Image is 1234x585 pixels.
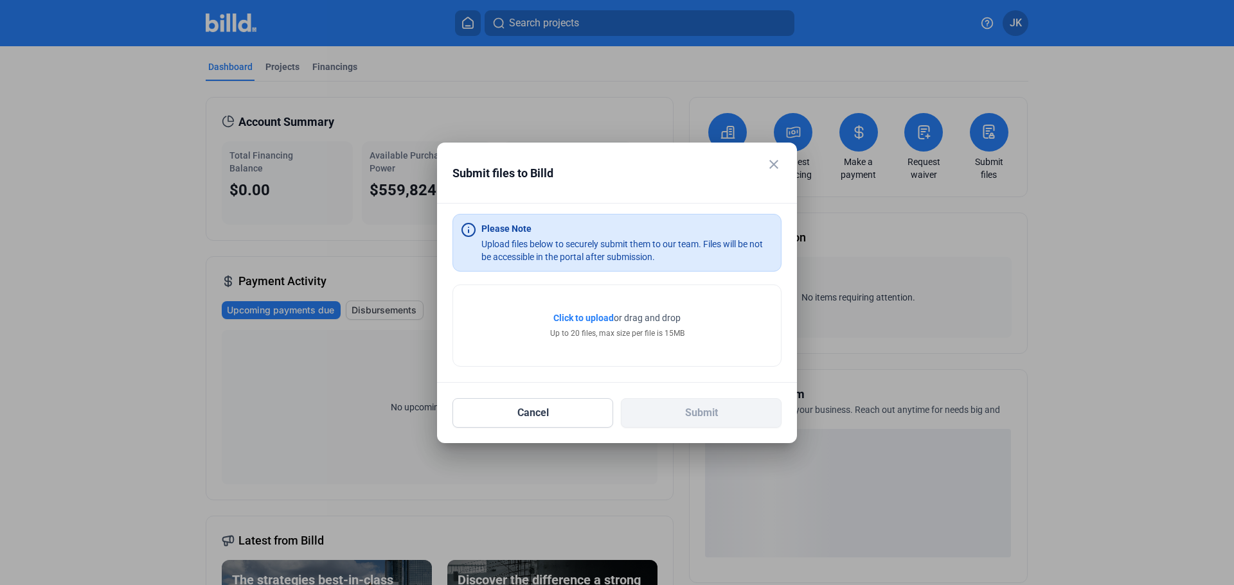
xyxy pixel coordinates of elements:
button: Cancel [452,398,613,428]
span: or drag and drop [614,311,681,324]
mat-icon: close [766,157,782,172]
button: Submit [621,398,782,428]
span: Click to upload [553,313,614,323]
div: Upload files below to securely submit them to our team. Files will be not be accessible in the po... [481,238,773,263]
div: Submit files to Billd [452,158,749,189]
div: Up to 20 files, max size per file is 15MB [550,327,684,339]
div: Please Note [481,222,532,235]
